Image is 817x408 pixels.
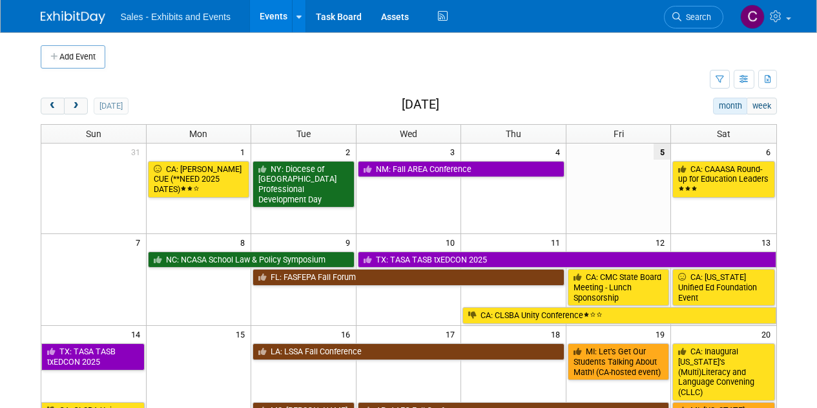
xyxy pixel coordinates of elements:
span: 8 [239,234,251,250]
a: TX: TASA TASB txEDCON 2025 [41,343,145,370]
span: 7 [134,234,146,250]
span: 14 [130,326,146,342]
button: prev [41,98,65,114]
a: CA: CLSBA Unity Conference [462,307,776,324]
span: 15 [234,326,251,342]
span: Sun [86,129,101,139]
a: NY: Diocese of [GEOGRAPHIC_DATA] Professional Development Day [253,161,355,208]
span: 12 [654,234,670,250]
span: Thu [506,129,521,139]
span: Sales - Exhibits and Events [121,12,231,22]
span: 13 [760,234,776,250]
a: CA: [PERSON_NAME] CUE (**NEED 2025 DATES) [148,161,250,198]
span: 17 [444,326,460,342]
span: 3 [449,144,460,160]
span: 9 [344,234,356,250]
a: CA: [US_STATE] Unified Ed Foundation Event [672,269,774,306]
button: week [747,98,776,114]
span: 4 [554,144,566,160]
span: Mon [189,129,207,139]
button: Add Event [41,45,105,69]
span: 31 [130,144,146,160]
button: next [64,98,88,114]
a: FL: FASFEPA Fall Forum [253,269,564,286]
span: 1 [239,144,251,160]
span: Tue [296,129,311,139]
button: month [713,98,747,114]
span: 16 [340,326,356,342]
a: CA: CMC State Board Meeting - Lunch Sponsorship [568,269,670,306]
span: 11 [550,234,566,250]
span: 2 [344,144,356,160]
button: [DATE] [94,98,128,114]
img: ExhibitDay [41,11,105,24]
span: Wed [400,129,417,139]
span: Fri [614,129,624,139]
a: Search [664,6,723,28]
span: 5 [654,144,670,160]
span: 20 [760,326,776,342]
a: CA: CAAASA Round-up for Education Leaders [672,161,774,198]
a: TX: TASA TASB txEDCON 2025 [358,252,776,268]
span: 10 [444,234,460,250]
a: LA: LSSA Fall Conference [253,343,564,360]
a: CA: Inaugural [US_STATE]’s (Multi)Literacy and Language Convening (CLLC) [672,343,774,401]
span: 6 [765,144,776,160]
span: Sat [717,129,730,139]
h2: [DATE] [402,98,439,112]
span: Search [681,12,711,22]
a: NC: NCASA School Law & Policy Symposium [148,252,355,268]
a: NM: Fall AREA Conference [358,161,564,178]
span: 19 [654,326,670,342]
img: Christine Lurz [740,5,765,29]
a: MI: Let’s Get Our Students Talking About Math! (CA-hosted event) [568,343,670,380]
span: 18 [550,326,566,342]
